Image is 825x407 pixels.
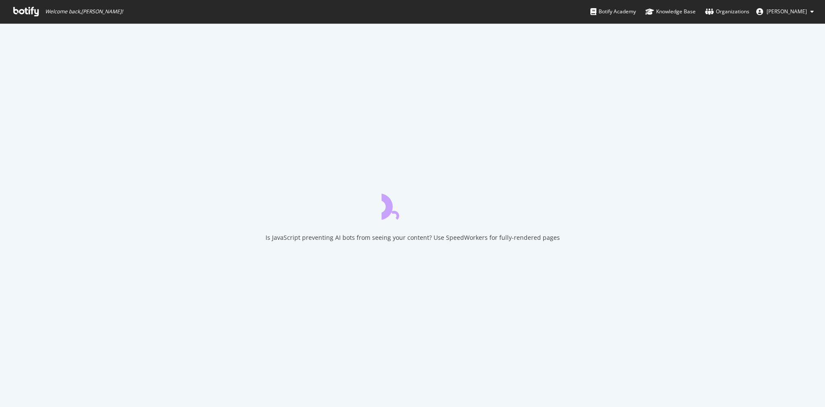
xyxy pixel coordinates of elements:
[45,8,123,15] span: Welcome back, [PERSON_NAME] !
[767,8,807,15] span: Matthieu Cocteau
[645,7,696,16] div: Knowledge Base
[382,189,443,220] div: animation
[705,7,749,16] div: Organizations
[266,233,560,242] div: Is JavaScript preventing AI bots from seeing your content? Use SpeedWorkers for fully-rendered pages
[749,5,821,18] button: [PERSON_NAME]
[590,7,636,16] div: Botify Academy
